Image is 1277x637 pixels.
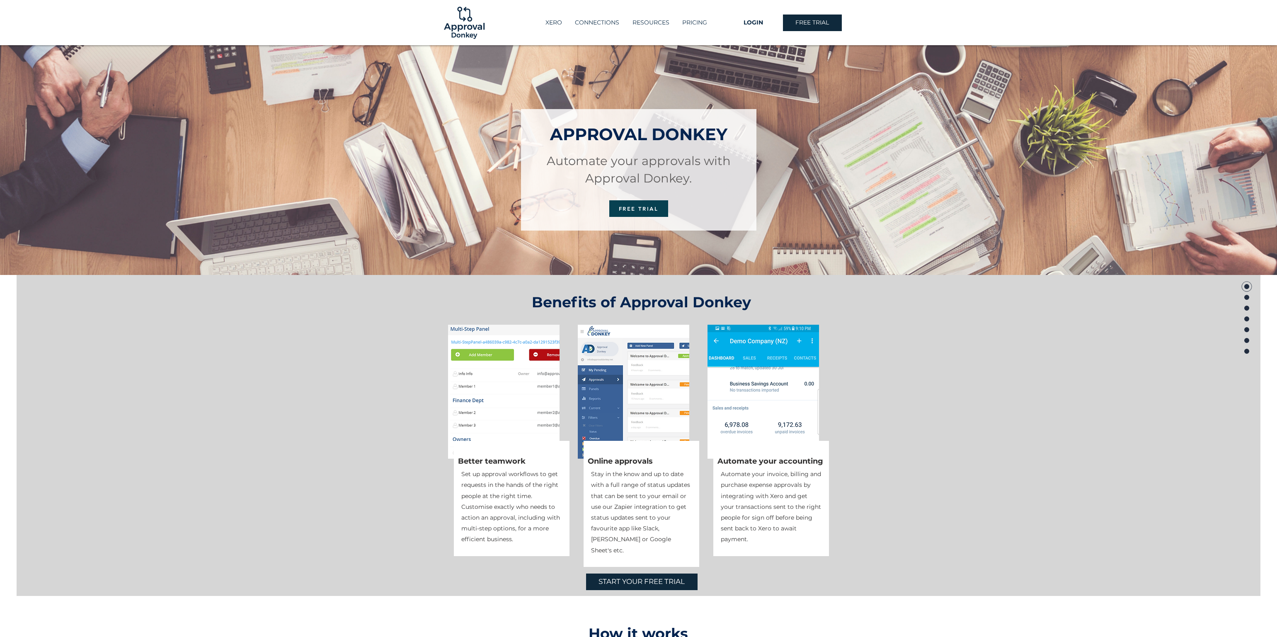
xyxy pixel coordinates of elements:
[626,16,676,29] div: RESOURCES
[619,205,659,212] span: FREE TRIAL
[547,153,731,185] span: Automate your approvals with Approval Donkey.
[795,19,829,27] span: FREE TRIAL
[609,200,668,217] a: FREE TRIAL
[461,470,560,543] span: Set up approval workflows to get requests in the hands of the right people at the right time. Cus...
[568,16,626,29] a: CONNECTIONS
[571,16,623,29] p: CONNECTIONS
[591,470,690,554] span: Stay in the know and up to date with a full range of status updates that can be sent to your emai...
[541,16,566,29] p: XERO
[599,577,685,587] span: START YOUR FREE TRIAL
[539,16,568,29] a: XERO
[586,574,698,590] a: START YOUR FREE TRIAL
[578,325,689,459] img: Dashboard info_ad.net.PNG
[724,15,783,31] a: LOGIN
[676,16,714,29] a: PRICING
[588,457,653,466] span: Online approvals
[528,16,724,29] nav: Site
[532,293,751,311] span: Benefits of Approval Donkey
[717,457,823,466] span: Automate your accounting
[1241,281,1253,356] nav: Page
[628,16,674,29] p: RESOURCES
[678,16,711,29] p: PRICING
[442,0,487,45] img: Logo-01.png
[458,457,526,466] span: Better teamwork
[550,124,727,144] span: APPROVAL DONKEY
[721,470,821,543] span: Automate your invoice, billing and purchase expense approvals by integrating with Xero and get yo...
[783,15,842,31] a: FREE TRIAL
[744,19,763,27] span: LOGIN
[448,325,560,459] img: Step Panel Members.PNG
[708,325,819,459] img: Screenshot_20170731-211026.png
